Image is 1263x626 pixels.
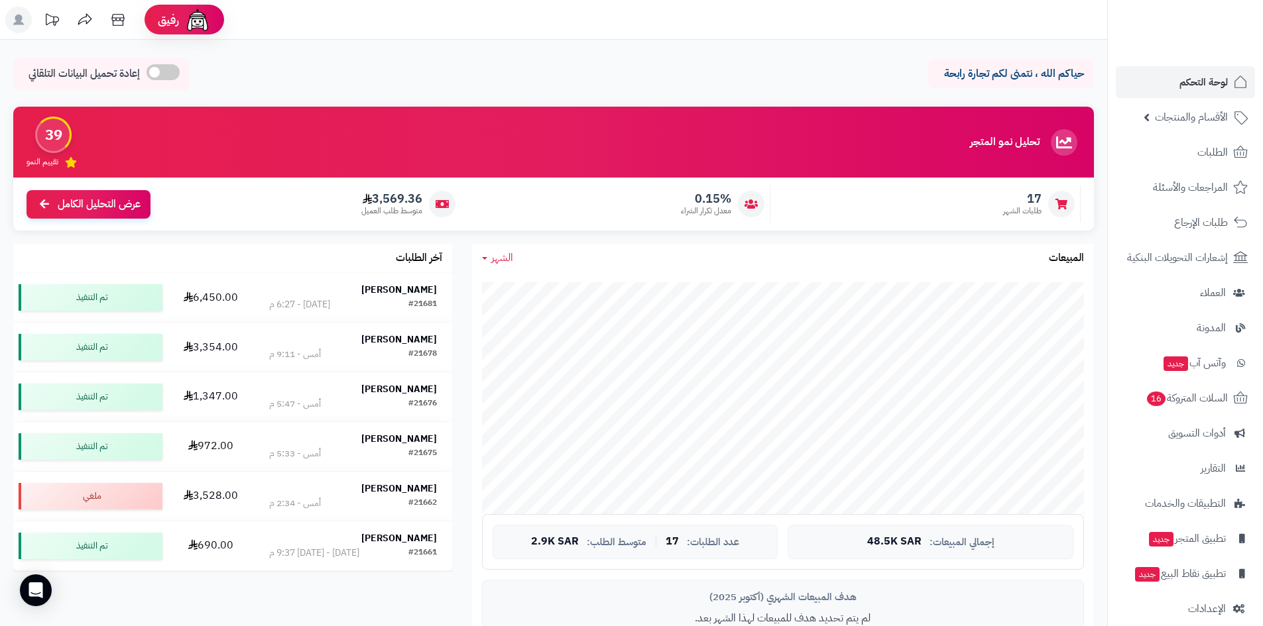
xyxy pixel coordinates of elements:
[1116,382,1255,414] a: السلات المتروكة16
[1116,488,1255,519] a: التطبيقات والخدمات
[491,250,513,266] span: الشهر
[1116,558,1255,590] a: تطبيق نقاط البيعجديد
[27,190,150,219] a: عرض التحليل الكامل
[269,447,321,460] div: أمس - 5:33 م
[361,333,437,346] strong: [PERSON_NAME]
[1116,207,1255,238] a: طلبات الإرجاع
[1162,354,1226,372] span: وآتس آب
[396,252,442,264] h3: آخر الطلبات
[1116,136,1255,168] a: الطلبات
[493,590,1073,604] div: هدف المبيعات الشهري (أكتوبر 2025)
[1135,567,1160,582] span: جديد
[361,482,437,496] strong: [PERSON_NAME]
[168,472,254,521] td: 3,528.00
[1116,242,1255,274] a: إشعارات التحويلات البنكية
[1003,191,1042,206] span: 17
[1149,532,1173,547] span: جديد
[168,521,254,570] td: 690.00
[1049,252,1084,264] h3: المبيعات
[19,433,162,460] div: تم التنفيذ
[482,250,513,266] a: الشهر
[20,574,52,606] div: Open Intercom Messenger
[1146,389,1228,407] span: السلات المتروكة
[1116,66,1255,98] a: لوحة التحكم
[1116,312,1255,344] a: المدونة
[1188,600,1226,618] span: الإعدادات
[531,536,579,548] span: 2.9K SAR
[408,298,437,311] div: #21681
[493,611,1073,626] p: لم يتم تحديد هدف للمبيعات لهذا الشهر بعد.
[1003,205,1042,217] span: طلبات الشهر
[1116,452,1255,484] a: التقارير
[587,537,646,548] span: متوسط الطلب:
[408,447,437,460] div: #21675
[1201,459,1226,478] span: التقارير
[19,483,162,509] div: ملغي
[58,197,141,212] span: عرض التحليل الكامل
[269,298,330,311] div: [DATE] - 6:27 م
[938,66,1084,81] p: حياكم الله ، نتمنى لكم تجارة رابحة
[1127,248,1228,267] span: إشعارات التحويلات البنكية
[19,334,162,360] div: تم التنفيذ
[1116,417,1255,449] a: أدوات التسويق
[1116,347,1255,379] a: وآتس آبجديد
[970,136,1040,148] h3: تحليل نمو المتجر
[168,323,254,372] td: 3,354.00
[681,205,731,217] span: معدل تكرار الشراء
[408,348,437,361] div: #21678
[1116,172,1255,203] a: المراجعات والأسئلة
[168,422,254,471] td: 972.00
[666,536,679,548] span: 17
[1168,424,1226,443] span: أدوات التسويق
[687,537,739,548] span: عدد الطلبات:
[19,284,162,311] div: تم التنفيذ
[1145,494,1226,513] span: التطبيقات والخدمات
[19,533,162,559] div: تم التنفيذ
[29,66,140,81] span: إعادة تحميل البيانات التلقائي
[408,547,437,560] div: #21661
[1164,356,1188,371] span: جديد
[269,547,359,560] div: [DATE] - [DATE] 9:37 م
[930,537,994,548] span: إجمالي المبيعات:
[19,384,162,410] div: تم التنفيذ
[35,7,68,36] a: تحديثات المنصة
[361,205,422,217] span: متوسط طلب العميل
[269,397,321,411] div: أمس - 5:47 م
[27,156,58,168] span: تقييم النمو
[361,531,437,545] strong: [PERSON_NAME]
[654,537,658,547] span: |
[867,536,922,548] span: 48.5K SAR
[1197,143,1228,162] span: الطلبات
[361,432,437,446] strong: [PERSON_NAME]
[184,7,211,33] img: ai-face.png
[408,397,437,411] div: #21676
[1197,319,1226,337] span: المدونة
[1116,277,1255,309] a: العملاء
[681,191,731,206] span: 0.15%
[361,382,437,396] strong: [PERSON_NAME]
[1148,529,1226,548] span: تطبيق المتجر
[168,273,254,322] td: 6,450.00
[361,191,422,206] span: 3,569.36
[1174,213,1228,232] span: طلبات الإرجاع
[1200,284,1226,302] span: العملاء
[408,497,437,510] div: #21662
[1116,523,1255,554] a: تطبيق المتجرجديد
[269,497,321,510] div: أمس - 2:34 م
[1146,391,1167,407] span: 16
[1116,593,1255,625] a: الإعدادات
[1173,10,1250,38] img: logo-2.png
[168,372,254,421] td: 1,347.00
[1153,178,1228,197] span: المراجعات والأسئلة
[1155,108,1228,127] span: الأقسام والمنتجات
[269,348,321,361] div: أمس - 9:11 م
[1134,564,1226,583] span: تطبيق نقاط البيع
[361,283,437,297] strong: [PERSON_NAME]
[158,12,179,28] span: رفيق
[1179,73,1228,91] span: لوحة التحكم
